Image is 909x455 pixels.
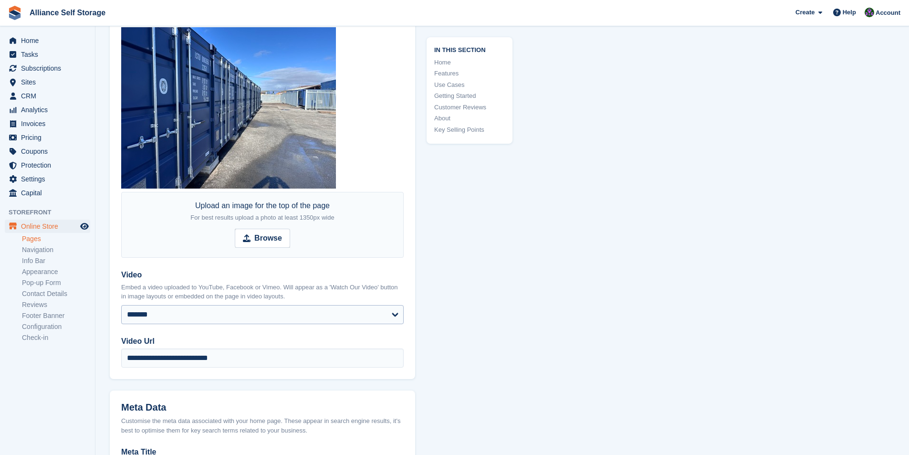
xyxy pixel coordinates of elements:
[865,8,874,17] img: Romilly Norton
[8,6,22,20] img: stora-icon-8386f47178a22dfd0bd8f6a31ec36ba5ce8667c1dd55bd0f319d3a0aa187defe.svg
[121,416,404,435] div: Customise the meta data associated with your home page. These appear in search engine results, it...
[9,208,95,217] span: Storefront
[21,172,78,186] span: Settings
[21,75,78,89] span: Sites
[22,311,90,320] a: Footer Banner
[22,333,90,342] a: Check-in
[22,256,90,265] a: Info Bar
[96,55,104,63] img: tab_keywords_by_traffic_grey.svg
[121,269,404,281] label: Video
[876,8,900,18] span: Account
[121,402,404,413] h2: Meta Data
[22,322,90,331] a: Configuration
[15,15,23,23] img: logo_orange.svg
[21,220,78,233] span: Online Store
[21,34,78,47] span: Home
[190,200,334,223] div: Upload an image for the top of the page
[22,289,90,298] a: Contact Details
[5,159,90,172] a: menu
[21,89,78,103] span: CRM
[5,75,90,89] a: menu
[21,117,78,130] span: Invoices
[5,117,90,130] a: menu
[434,58,505,67] a: Home
[25,25,105,32] div: Domain: [DOMAIN_NAME]
[434,114,505,123] a: About
[5,131,90,144] a: menu
[5,34,90,47] a: menu
[26,5,109,21] a: Alliance Self Storage
[5,89,90,103] a: menu
[21,145,78,158] span: Coupons
[21,186,78,200] span: Capital
[22,245,90,254] a: Navigation
[22,267,90,276] a: Appearance
[254,233,282,244] strong: Browse
[434,69,505,78] a: Features
[5,145,90,158] a: menu
[21,103,78,116] span: Analytics
[22,278,90,287] a: Pop-up Form
[21,159,78,172] span: Protection
[434,45,505,54] span: In this section
[22,300,90,309] a: Reviews
[5,172,90,186] a: menu
[22,234,90,243] a: Pages
[107,56,157,63] div: Keywords by Traffic
[121,27,336,189] img: IMG_1550.jpg
[79,221,90,232] a: Preview store
[21,62,78,75] span: Subscriptions
[121,336,404,347] label: Video Url
[5,186,90,200] a: menu
[843,8,856,17] span: Help
[5,103,90,116] a: menu
[434,80,505,90] a: Use Cases
[434,103,505,112] a: Customer Reviews
[27,15,47,23] div: v 4.0.25
[190,214,334,221] span: For best results upload a photo at least 1350px wide
[121,283,404,301] p: Embed a video uploaded to YouTube, Facebook or Vimeo. Will appear as a 'Watch Our Video' button i...
[795,8,815,17] span: Create
[5,62,90,75] a: menu
[434,125,505,135] a: Key Selling Points
[434,91,505,101] a: Getting Started
[21,48,78,61] span: Tasks
[235,229,290,248] input: Browse
[5,220,90,233] a: menu
[28,55,35,63] img: tab_domain_overview_orange.svg
[5,48,90,61] a: menu
[21,131,78,144] span: Pricing
[38,56,85,63] div: Domain Overview
[15,25,23,32] img: website_grey.svg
